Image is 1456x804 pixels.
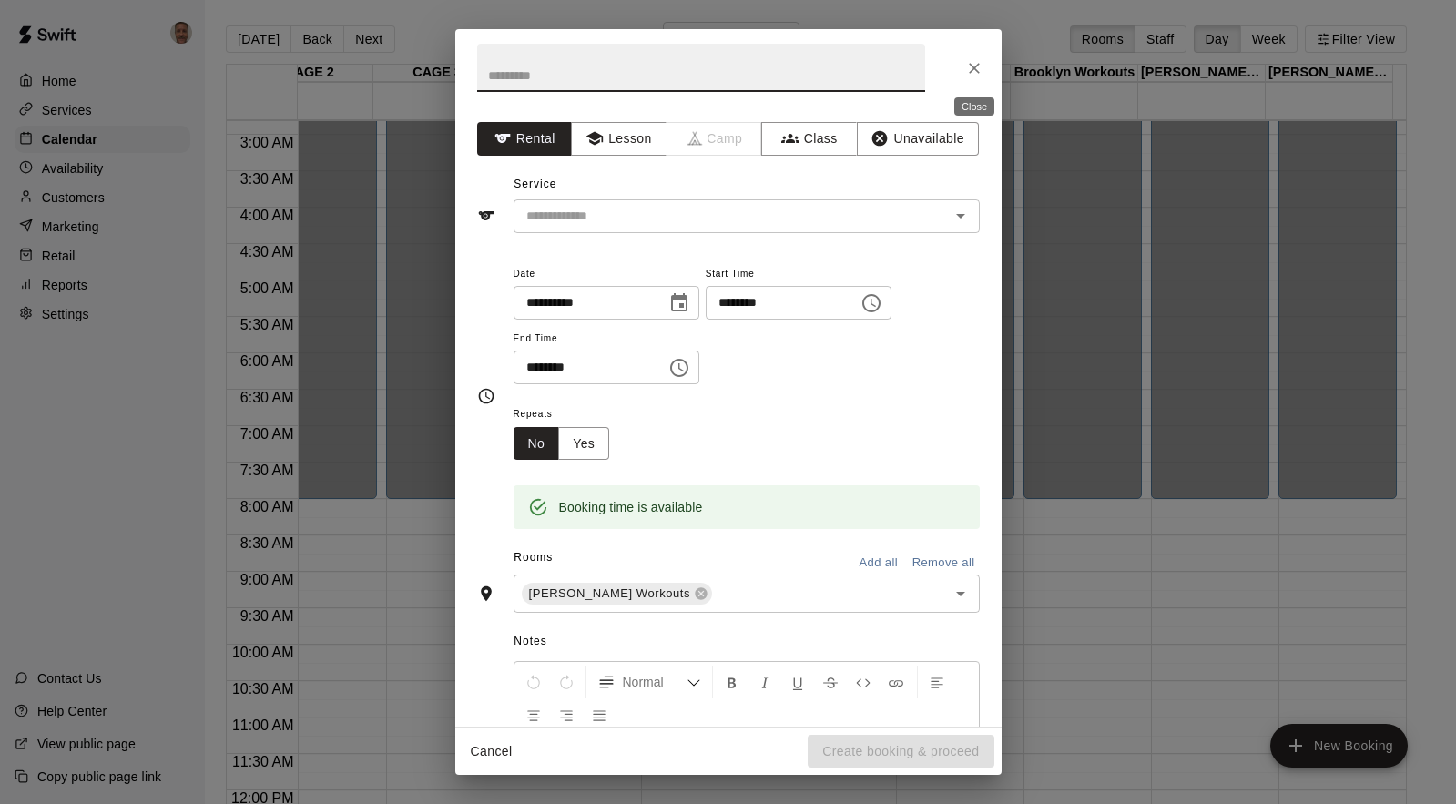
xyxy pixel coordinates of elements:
[958,52,991,85] button: Close
[921,666,952,698] button: Left Align
[514,178,556,190] span: Service
[661,285,697,321] button: Choose date, selected date is Sep 16, 2025
[559,491,703,524] div: Booking time is available
[522,583,713,605] div: [PERSON_NAME] Workouts
[848,666,879,698] button: Insert Code
[857,122,979,156] button: Unavailable
[706,262,891,287] span: Start Time
[522,585,698,603] span: [PERSON_NAME] Workouts
[514,627,979,656] span: Notes
[518,698,549,731] button: Center Align
[477,207,495,225] svg: Service
[551,698,582,731] button: Right Align
[518,666,549,698] button: Undo
[477,387,495,405] svg: Timing
[661,350,697,386] button: Choose time, selected time is 9:15 AM
[948,203,973,229] button: Open
[514,327,699,351] span: End Time
[514,427,610,461] div: outlined button group
[463,735,521,768] button: Cancel
[514,427,560,461] button: No
[558,427,609,461] button: Yes
[850,549,908,577] button: Add all
[881,666,911,698] button: Insert Link
[782,666,813,698] button: Format Underline
[571,122,667,156] button: Lesson
[749,666,780,698] button: Format Italics
[477,122,573,156] button: Rental
[948,581,973,606] button: Open
[908,549,980,577] button: Remove all
[477,585,495,603] svg: Rooms
[815,666,846,698] button: Format Strikethrough
[590,666,708,698] button: Formatting Options
[761,122,857,156] button: Class
[514,262,699,287] span: Date
[584,698,615,731] button: Justify Align
[667,122,763,156] span: Camps can only be created in the Services page
[551,666,582,698] button: Redo
[623,673,687,691] span: Normal
[514,551,553,564] span: Rooms
[853,285,890,321] button: Choose time, selected time is 8:45 AM
[717,666,748,698] button: Format Bold
[514,402,625,427] span: Repeats
[954,97,994,116] div: Close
